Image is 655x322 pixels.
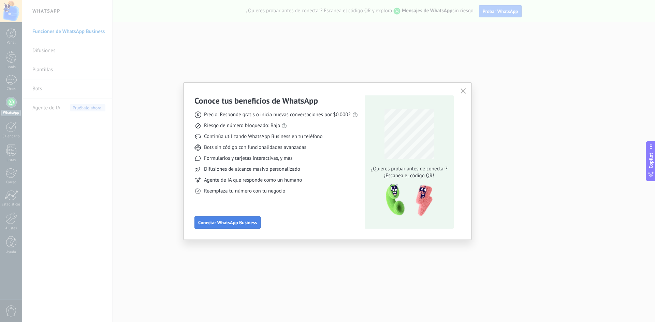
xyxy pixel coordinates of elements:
[204,133,322,140] span: Continúa utilizando WhatsApp Business en tu teléfono
[204,111,351,118] span: Precio: Responde gratis o inicia nuevas conversaciones por $0.0002
[204,144,306,151] span: Bots sin código con funcionalidades avanzadas
[204,177,302,184] span: Agente de IA que responde como un humano
[204,122,280,129] span: Riesgo de número bloqueado: Bajo
[204,166,300,173] span: Difusiones de alcance masivo personalizado
[204,155,292,162] span: Formularios y tarjetas interactivas, y más
[647,153,654,168] span: Copilot
[198,220,257,225] span: Conectar WhatsApp Business
[194,95,318,106] h3: Conoce tus beneficios de WhatsApp
[380,182,434,218] img: qr-pic-1x.png
[369,172,449,179] span: ¡Escanea el código QR!
[204,188,285,195] span: Reemplaza tu número con tu negocio
[194,216,261,229] button: Conectar WhatsApp Business
[369,166,449,172] span: ¿Quieres probar antes de conectar?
